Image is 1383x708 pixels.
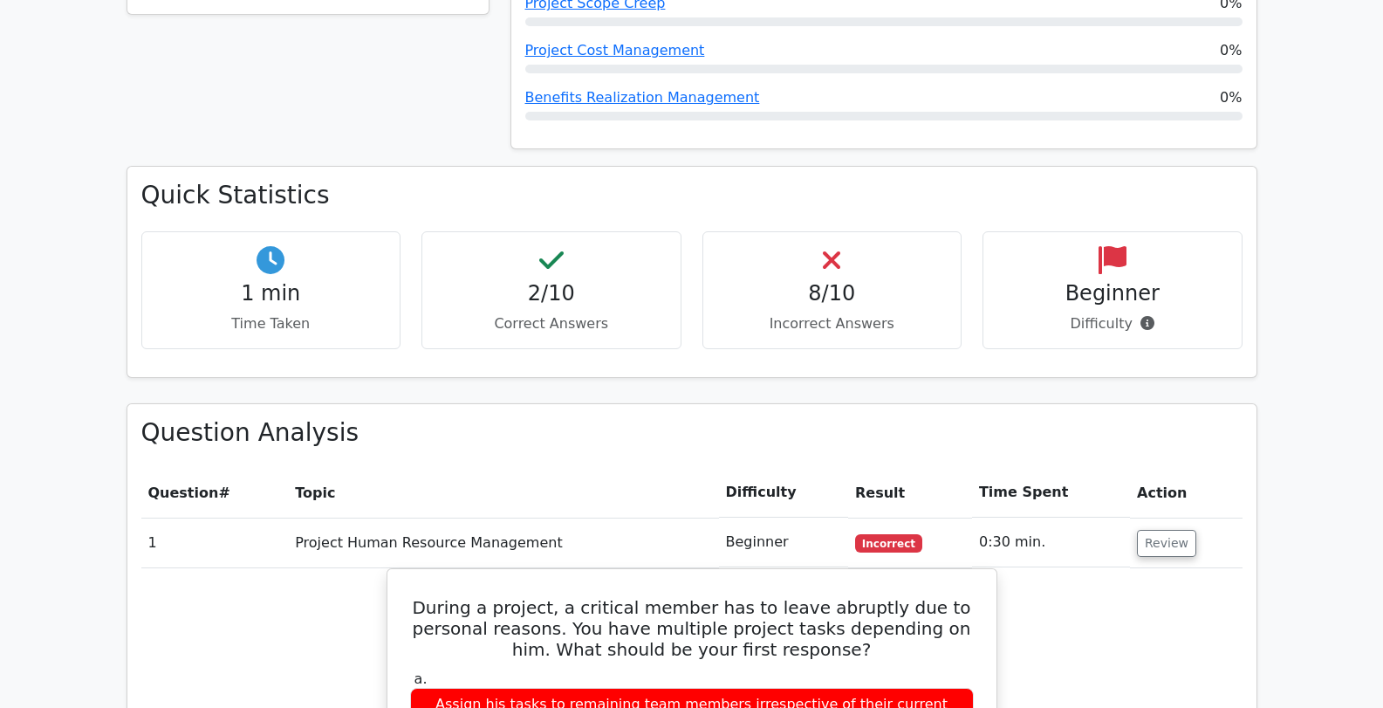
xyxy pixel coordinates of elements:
[719,518,848,567] td: Beginner
[141,518,289,567] td: 1
[156,313,387,334] p: Time Taken
[436,281,667,306] h4: 2/10
[1220,87,1242,108] span: 0%
[855,534,922,552] span: Incorrect
[997,313,1228,334] p: Difficulty
[156,281,387,306] h4: 1 min
[408,597,976,660] h5: During a project, a critical member has to leave abruptly due to personal reasons. You have multi...
[848,468,972,518] th: Result
[1220,40,1242,61] span: 0%
[997,281,1228,306] h4: Beginner
[414,670,428,687] span: a.
[141,418,1243,448] h3: Question Analysis
[288,468,718,518] th: Topic
[141,468,289,518] th: #
[288,518,718,567] td: Project Human Resource Management
[717,281,948,306] h4: 8/10
[141,181,1243,210] h3: Quick Statistics
[525,42,705,58] a: Project Cost Management
[972,518,1130,567] td: 0:30 min.
[719,468,848,518] th: Difficulty
[1130,468,1242,518] th: Action
[1137,530,1196,557] button: Review
[972,468,1130,518] th: Time Spent
[436,313,667,334] p: Correct Answers
[525,89,760,106] a: Benefits Realization Management
[717,313,948,334] p: Incorrect Answers
[148,485,219,501] span: Question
